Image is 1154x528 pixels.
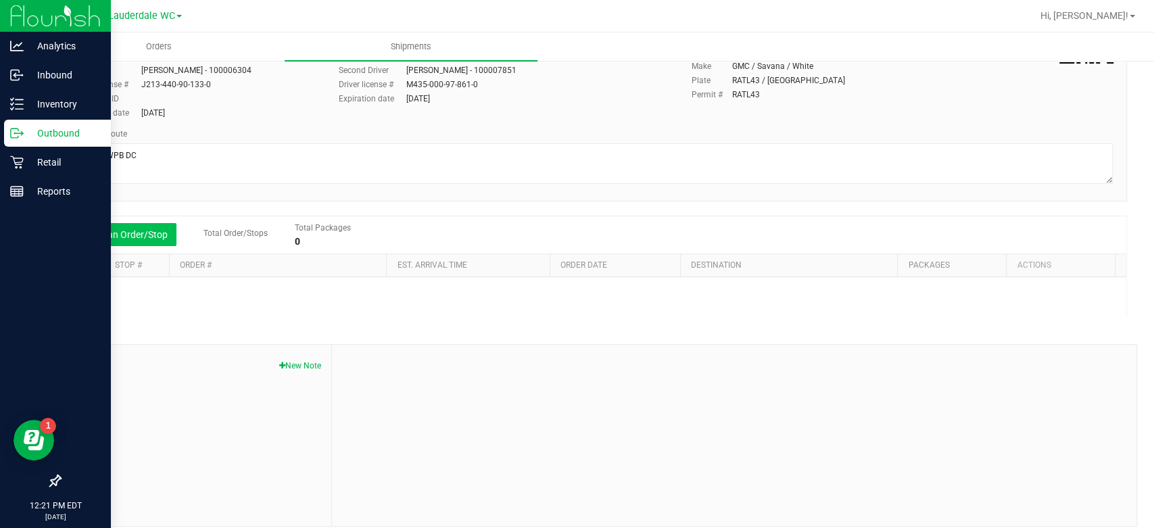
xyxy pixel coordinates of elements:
[10,39,24,53] inline-svg: Analytics
[24,96,105,112] p: Inventory
[691,260,742,270] a: Destination
[141,107,165,119] div: [DATE]
[203,229,268,238] span: Total Order/Stops
[692,60,732,72] label: Make
[692,89,732,101] label: Permit #
[24,38,105,54] p: Analytics
[692,74,732,87] label: Plate
[285,32,537,61] a: Shipments
[180,260,212,270] a: Order #
[32,32,285,61] a: Orders
[6,512,105,522] p: [DATE]
[909,260,950,270] a: Packages
[70,223,176,246] button: Add an Order/Stop
[24,154,105,170] p: Retail
[1040,10,1128,21] span: Hi, [PERSON_NAME]!
[10,68,24,82] inline-svg: Inbound
[70,355,321,371] span: Notes
[732,74,845,87] div: RATL43 / [GEOGRAPHIC_DATA]
[141,78,211,91] div: J213-440-90-133-0
[406,93,430,105] div: [DATE]
[10,155,24,169] inline-svg: Retail
[24,125,105,141] p: Outbound
[295,236,300,247] strong: 0
[339,64,406,76] label: Second Driver
[372,41,450,53] span: Shipments
[24,183,105,199] p: Reports
[398,260,467,270] a: Est. arrival time
[115,260,142,270] a: Stop #
[560,260,607,270] a: Order date
[295,223,351,233] span: Total Packages
[10,97,24,111] inline-svg: Inventory
[732,89,760,101] div: RATL43
[14,420,54,460] iframe: Resource center
[732,60,813,72] div: GMC / Savana / White
[94,10,175,22] span: Ft. Lauderdale WC
[406,64,516,76] div: [PERSON_NAME] - 100007851
[10,185,24,198] inline-svg: Reports
[1006,254,1115,277] th: Actions
[10,126,24,140] inline-svg: Outbound
[40,418,56,434] iframe: Resource center unread badge
[141,64,251,76] div: [PERSON_NAME] - 100006304
[6,500,105,512] p: 12:21 PM EDT
[128,41,190,53] span: Orders
[339,93,406,105] label: Expiration date
[406,78,478,91] div: M435-000-97-861-0
[279,360,321,372] button: New Note
[24,67,105,83] p: Inbound
[339,78,406,91] label: Driver license #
